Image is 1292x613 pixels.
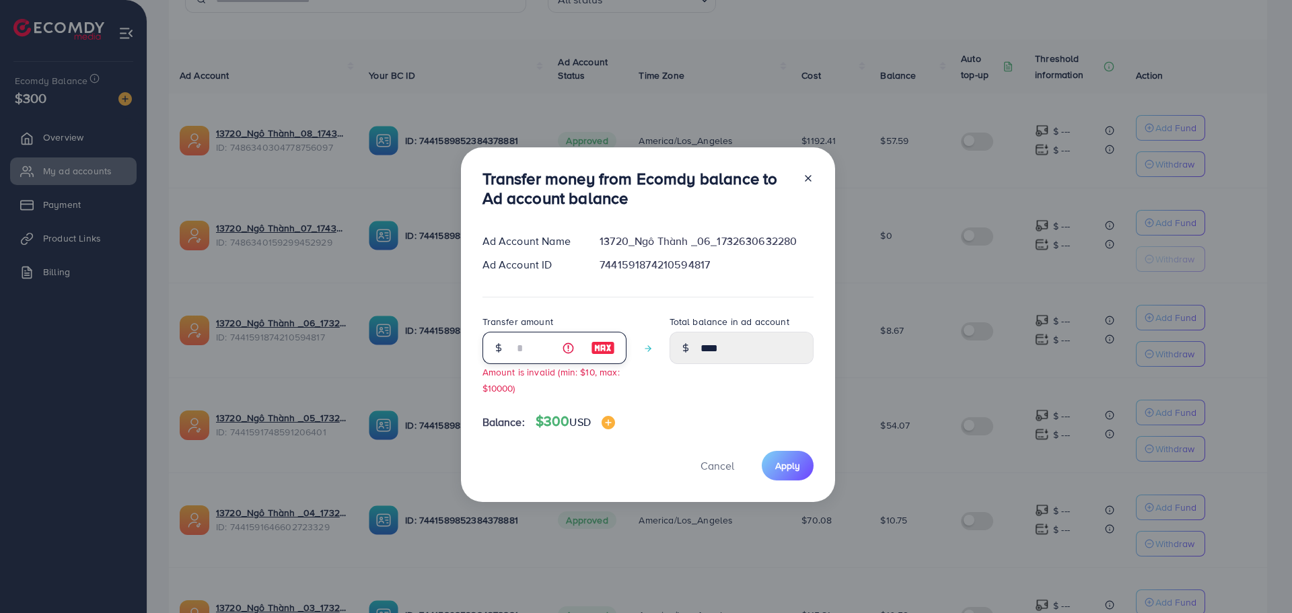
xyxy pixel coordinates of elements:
[569,414,590,429] span: USD
[1235,552,1282,603] iframe: Chat
[591,340,615,356] img: image
[536,413,615,430] h4: $300
[762,451,814,480] button: Apply
[684,451,751,480] button: Cancel
[482,365,620,394] small: Amount is invalid (min: $10, max: $10000)
[472,233,589,249] div: Ad Account Name
[701,458,734,473] span: Cancel
[482,169,792,208] h3: Transfer money from Ecomdy balance to Ad account balance
[602,416,615,429] img: image
[775,459,800,472] span: Apply
[589,257,824,273] div: 7441591874210594817
[670,315,789,328] label: Total balance in ad account
[589,233,824,249] div: 13720_Ngô Thành _06_1732630632280
[482,315,553,328] label: Transfer amount
[482,414,525,430] span: Balance:
[472,257,589,273] div: Ad Account ID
